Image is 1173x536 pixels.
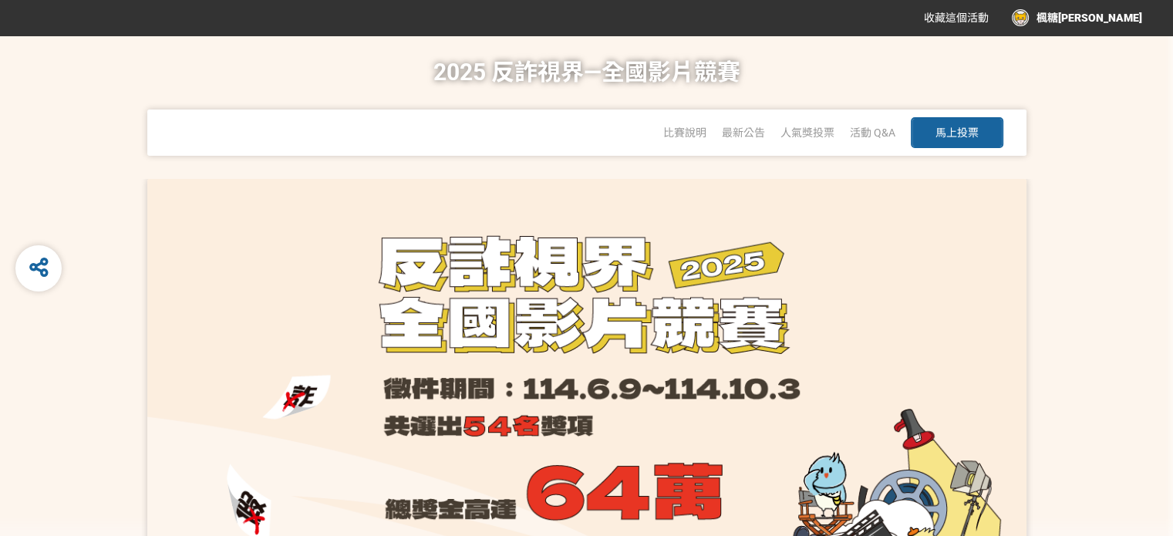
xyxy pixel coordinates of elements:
[850,126,895,139] a: 活動 Q&A
[722,126,765,139] a: 最新公告
[663,126,706,139] a: 比賽說明
[935,126,979,139] span: 馬上投票
[911,117,1003,148] button: 馬上投票
[924,12,989,24] span: 收藏這個活動
[433,35,740,110] h1: 2025 反詐視界—全國影片競賽
[780,126,834,139] span: 人氣獎投票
